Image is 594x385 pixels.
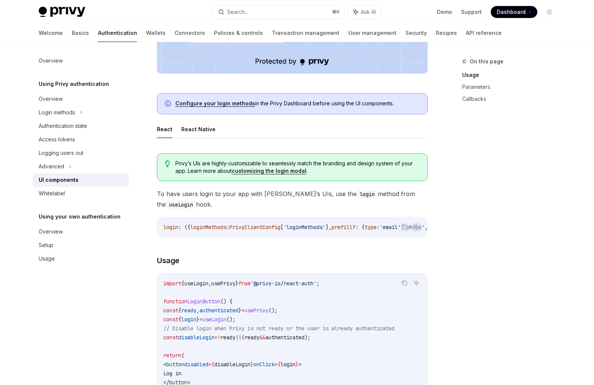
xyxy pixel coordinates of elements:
[317,280,320,287] span: ;
[208,280,211,287] span: ,
[178,307,181,314] span: {
[412,222,421,232] button: Ask AI
[326,224,332,231] span: ],
[39,162,64,171] div: Advanced
[466,24,502,42] a: API reference
[39,241,53,250] div: Setup
[178,316,181,323] span: {
[178,334,214,341] span: disableLogin
[244,334,259,341] span: ready
[98,24,137,42] a: Authentication
[39,56,63,65] div: Overview
[232,168,306,174] a: customizing the login modal
[217,334,220,341] span: !
[33,187,129,200] a: Whitelabel
[39,135,75,144] div: Access tokens
[163,307,178,314] span: const
[400,278,409,288] button: Copy the contents from the code block
[220,298,232,305] span: () {
[163,325,395,332] span: // Disable login when Privy is not ready or the user is already authenticated
[213,5,344,19] button: Search...⌘K
[353,224,365,231] span: ?: {
[214,334,217,341] span: =
[277,361,280,368] span: {
[175,24,205,42] a: Connectors
[33,225,129,238] a: Overview
[238,280,250,287] span: from
[299,361,302,368] span: >
[39,175,78,184] div: UI components
[39,24,63,42] a: Welcome
[166,201,196,209] code: useLogin
[462,69,561,81] a: Usage
[295,361,299,368] span: }
[196,307,199,314] span: ,
[163,280,181,287] span: import
[348,5,381,19] button: Ask AI
[361,8,376,16] span: Ask AI
[187,298,220,305] span: LoginButton
[202,316,226,323] span: useLogin
[39,212,121,221] h5: Using your own authentication
[259,334,265,341] span: &&
[181,352,184,359] span: (
[181,120,216,138] button: React Native
[184,361,208,368] span: disabled
[163,224,178,231] span: login
[33,54,129,67] a: Overview
[39,148,83,157] div: Logging users out
[461,8,482,16] a: Support
[39,108,75,117] div: Login methods
[199,307,238,314] span: authenticated
[39,121,87,130] div: Authentication state
[72,24,89,42] a: Basics
[214,24,263,42] a: Policies & controls
[157,120,172,138] button: React
[163,361,166,368] span: <
[253,361,274,368] span: onClick
[412,278,421,288] button: Ask AI
[33,92,129,106] a: Overview
[400,222,409,232] button: Copy the contents from the code block
[163,316,178,323] span: const
[33,146,129,160] a: Logging users out
[190,224,226,231] span: loginMethods
[181,316,196,323] span: login
[199,316,202,323] span: =
[283,224,326,231] span: 'loginMethods'
[235,280,238,287] span: }
[491,6,537,18] a: Dashboard
[235,334,241,341] span: ||
[175,100,420,107] span: in the Privy Dashboard before using the UI components.
[33,238,129,252] a: Setup
[181,280,184,287] span: {
[241,307,244,314] span: =
[146,24,166,42] a: Wallets
[437,8,452,16] a: Demo
[33,119,129,133] a: Authentication state
[166,361,184,368] span: button
[163,370,181,377] span: Log in
[250,361,253,368] span: }
[39,254,55,263] div: Usage
[265,334,305,341] span: authenticated
[33,252,129,265] a: Usage
[377,224,380,231] span: :
[268,307,277,314] span: ();
[196,316,199,323] span: }
[211,280,235,287] span: usePrivy
[178,224,190,231] span: : ({
[211,361,214,368] span: {
[227,7,248,16] div: Search...
[39,94,63,103] div: Overview
[470,57,504,66] span: On this page
[241,334,244,341] span: (
[39,189,65,198] div: Whitelabel
[380,224,401,231] span: 'email'
[348,24,397,42] a: User management
[274,361,277,368] span: =
[229,224,280,231] span: PrivyClientConfig
[226,224,229,231] span: :
[462,93,561,105] a: Callbacks
[165,100,172,108] svg: Info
